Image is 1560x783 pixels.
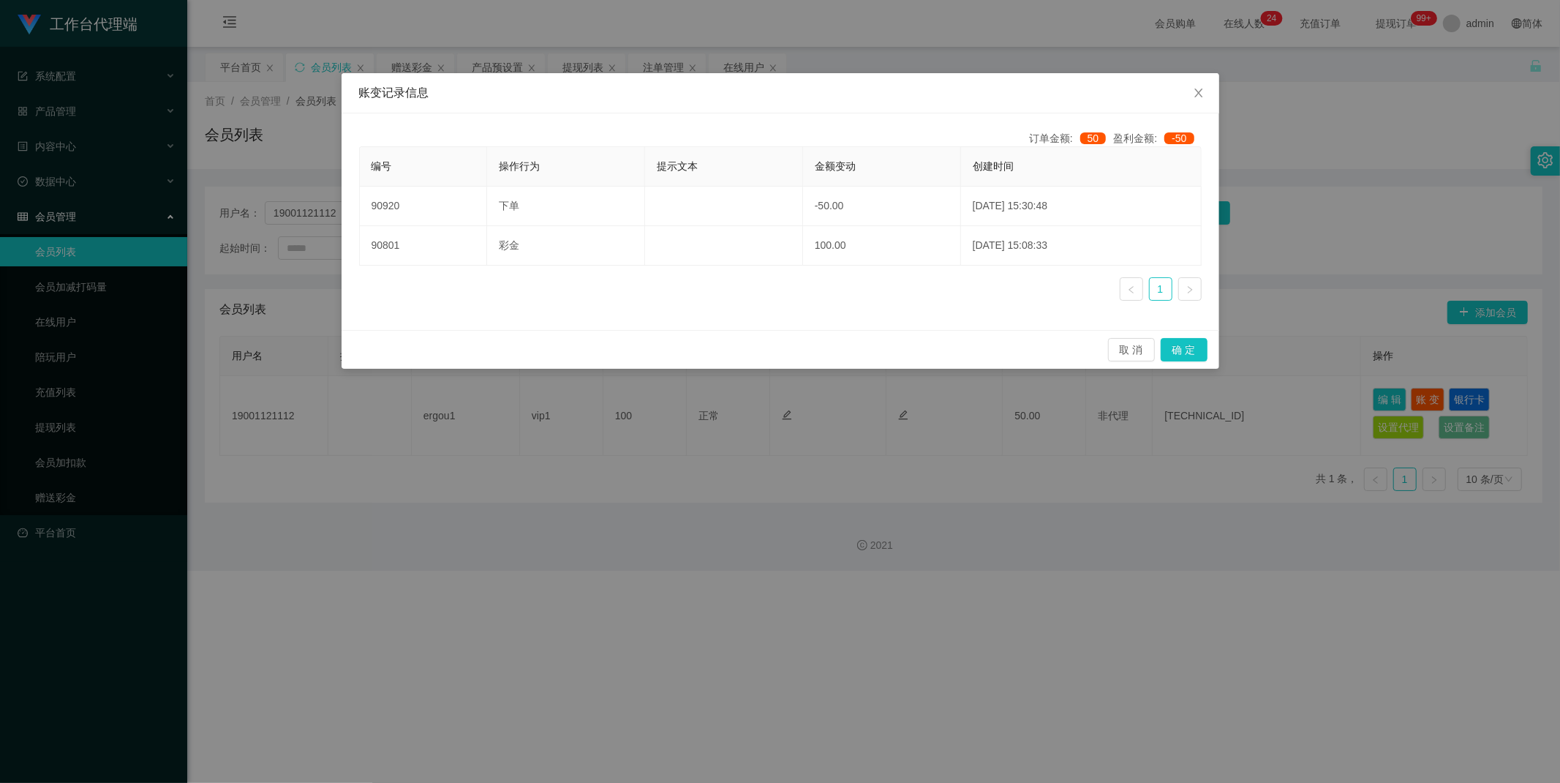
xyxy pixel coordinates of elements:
[487,187,645,226] td: 下单
[1178,73,1219,114] button: Close
[1150,278,1172,300] a: 1
[815,160,856,172] span: 金额变动
[1149,277,1172,301] li: 1
[499,160,540,172] span: 操作行为
[1186,285,1194,294] i: 图标: right
[1120,277,1143,301] li: 上一页
[803,187,961,226] td: -50.00
[1178,277,1202,301] li: 下一页
[1127,285,1136,294] i: 图标: left
[961,187,1202,226] td: [DATE] 15:30:48
[961,226,1202,266] td: [DATE] 15:08:33
[803,226,961,266] td: 100.00
[1029,131,1113,146] div: 订单金额:
[372,160,392,172] span: 编号
[359,85,1202,101] div: 账变记录信息
[487,226,645,266] td: 彩金
[1193,87,1205,99] i: 图标: close
[973,160,1014,172] span: 创建时间
[360,187,488,226] td: 90920
[360,226,488,266] td: 90801
[1108,338,1155,361] button: 取 消
[1080,132,1107,144] span: 50
[1161,338,1207,361] button: 确 定
[1164,132,1194,144] span: -50
[657,160,698,172] span: 提示文本
[1113,131,1201,146] div: 盈利金额:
